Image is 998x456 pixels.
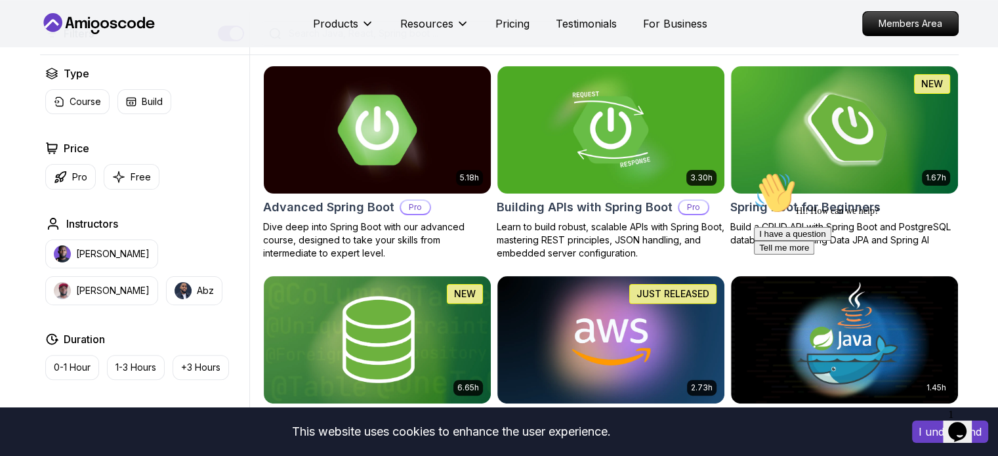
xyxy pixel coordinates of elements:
p: Build a CRUD API with Spring Boot and PostgreSQL database using Spring Data JPA and Spring AI [730,220,959,247]
h2: Building APIs with Spring Boot [497,198,673,217]
button: instructor img[PERSON_NAME] [45,276,158,305]
button: Products [313,16,374,42]
a: Spring Boot for Beginners card1.67hNEWSpring Boot for BeginnersBuild a CRUD API with Spring Boot ... [730,66,959,247]
button: Pro [45,164,96,190]
p: NEW [454,287,476,301]
h2: Type [64,66,89,81]
button: 1-3 Hours [107,355,165,380]
a: Building APIs with Spring Boot card3.30hBuilding APIs with Spring BootProLearn to build robust, s... [497,66,725,260]
button: +3 Hours [173,355,229,380]
p: Resources [400,16,453,31]
a: For Business [643,16,707,31]
img: :wave: [5,5,47,47]
p: Build [142,95,163,108]
p: Pro [401,201,430,214]
h2: Track [64,406,92,422]
p: Products [313,16,358,31]
p: Members Area [863,12,958,35]
p: Pro [72,171,87,184]
iframe: chat widget [943,404,985,443]
p: +3 Hours [181,361,220,374]
img: Advanced Spring Boot card [258,63,496,196]
img: instructor img [54,245,71,262]
img: Docker for Java Developers card [731,276,958,404]
p: Free [131,171,151,184]
button: Accept cookies [912,421,988,443]
p: 5.18h [460,173,479,183]
p: Course [70,95,101,108]
div: 👋Hi! How can we help?I have a questionTell me more [5,5,241,88]
img: Building APIs with Spring Boot card [497,66,724,194]
p: 0-1 Hour [54,361,91,374]
iframe: chat widget [749,167,985,397]
h2: Price [64,140,89,156]
a: Pricing [495,16,530,31]
p: Pro [679,201,708,214]
p: [PERSON_NAME] [76,247,150,260]
h2: Spring Boot for Beginners [730,198,881,217]
button: Build [117,89,171,114]
button: instructor imgAbz [166,276,222,305]
img: Spring Boot for Beginners card [731,66,958,194]
img: Spring Data JPA card [264,276,491,404]
p: 6.65h [457,383,479,393]
button: I have a question [5,60,83,74]
button: instructor img[PERSON_NAME] [45,239,158,268]
div: This website uses cookies to enhance the user experience. [10,417,892,446]
p: 1-3 Hours [115,361,156,374]
img: instructor img [175,282,192,299]
button: Resources [400,16,469,42]
span: Hi! How can we help? [5,39,130,49]
button: Free [104,164,159,190]
a: Members Area [862,11,959,36]
p: Abz [197,284,214,297]
button: 0-1 Hour [45,355,99,380]
h2: Advanced Spring Boot [263,198,394,217]
button: Course [45,89,110,114]
p: 2.73h [691,383,713,393]
h2: Instructors [66,216,118,232]
p: NEW [921,77,943,91]
img: instructor img [54,282,71,299]
p: Dive deep into Spring Boot with our advanced course, designed to take your skills from intermedia... [263,220,491,260]
p: 3.30h [690,173,713,183]
p: Learn to build robust, scalable APIs with Spring Boot, mastering REST principles, JSON handling, ... [497,220,725,260]
img: AWS for Developers card [497,276,724,404]
p: [PERSON_NAME] [76,284,150,297]
p: JUST RELEASED [636,287,709,301]
button: Tell me more [5,74,66,88]
a: Testimonials [556,16,617,31]
a: Advanced Spring Boot card5.18hAdvanced Spring BootProDive deep into Spring Boot with our advanced... [263,66,491,260]
h2: Duration [64,331,105,347]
